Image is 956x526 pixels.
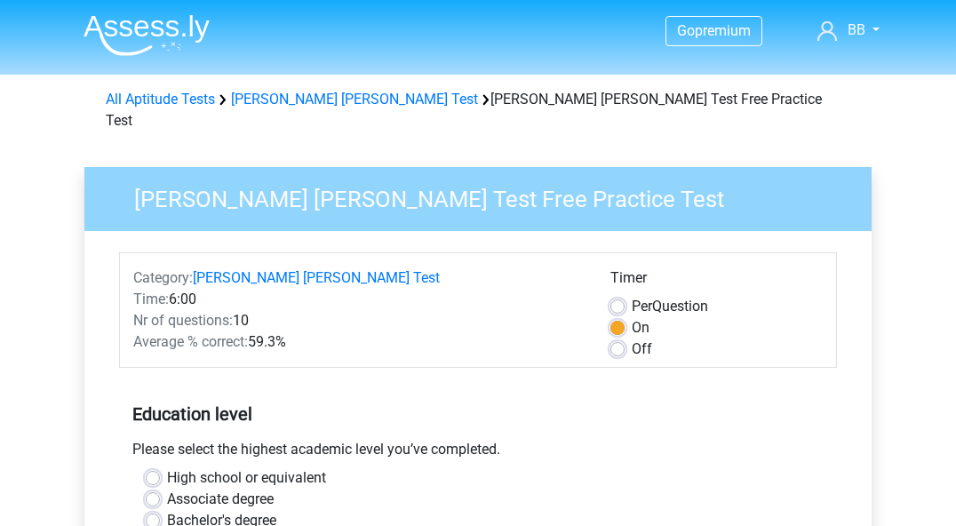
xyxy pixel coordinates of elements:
[133,333,248,350] span: Average % correct:
[132,396,824,432] h5: Education level
[113,179,858,213] h3: [PERSON_NAME] [PERSON_NAME] Test Free Practice Test
[133,312,233,329] span: Nr of questions:
[167,489,274,510] label: Associate degree
[167,467,326,489] label: High school or equivalent
[193,269,440,286] a: [PERSON_NAME] [PERSON_NAME] Test
[106,91,215,108] a: All Aptitude Tests
[133,269,193,286] span: Category:
[119,439,837,467] div: Please select the highest academic level you’ve completed.
[632,317,649,339] label: On
[84,14,210,56] img: Assessly
[632,339,652,360] label: Off
[133,291,169,307] span: Time:
[695,22,751,39] span: premium
[848,21,865,38] span: BB
[632,296,708,317] label: Question
[120,331,597,353] div: 59.3%
[666,19,761,43] a: Gopremium
[810,20,887,41] a: BB
[231,91,478,108] a: [PERSON_NAME] [PERSON_NAME] Test
[120,310,597,331] div: 10
[120,289,597,310] div: 6:00
[610,267,823,296] div: Timer
[99,89,857,131] div: [PERSON_NAME] [PERSON_NAME] Test Free Practice Test
[632,298,652,315] span: Per
[677,22,695,39] span: Go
